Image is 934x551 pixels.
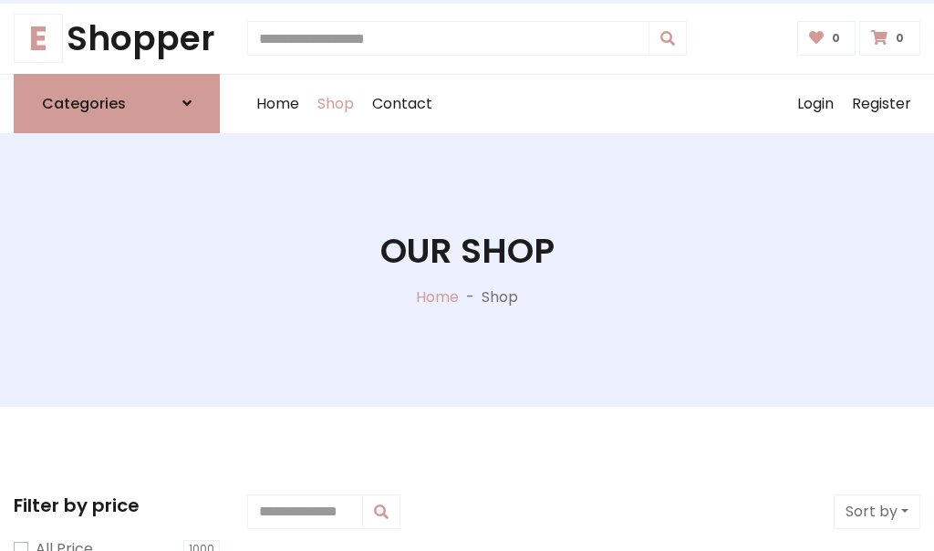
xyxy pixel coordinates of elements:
a: Shop [308,75,363,133]
a: EShopper [14,18,220,59]
span: 0 [891,30,908,47]
a: Home [247,75,308,133]
a: 0 [797,21,856,56]
a: Contact [363,75,441,133]
p: - [459,286,482,308]
span: 0 [827,30,845,47]
a: Home [416,286,459,307]
a: Register [843,75,920,133]
h6: Categories [42,95,126,112]
h1: Our Shop [380,231,555,272]
button: Sort by [834,494,920,529]
h5: Filter by price [14,494,220,516]
span: E [14,14,63,63]
a: 0 [859,21,920,56]
a: Categories [14,74,220,133]
a: Login [788,75,843,133]
h1: Shopper [14,18,220,59]
p: Shop [482,286,518,308]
